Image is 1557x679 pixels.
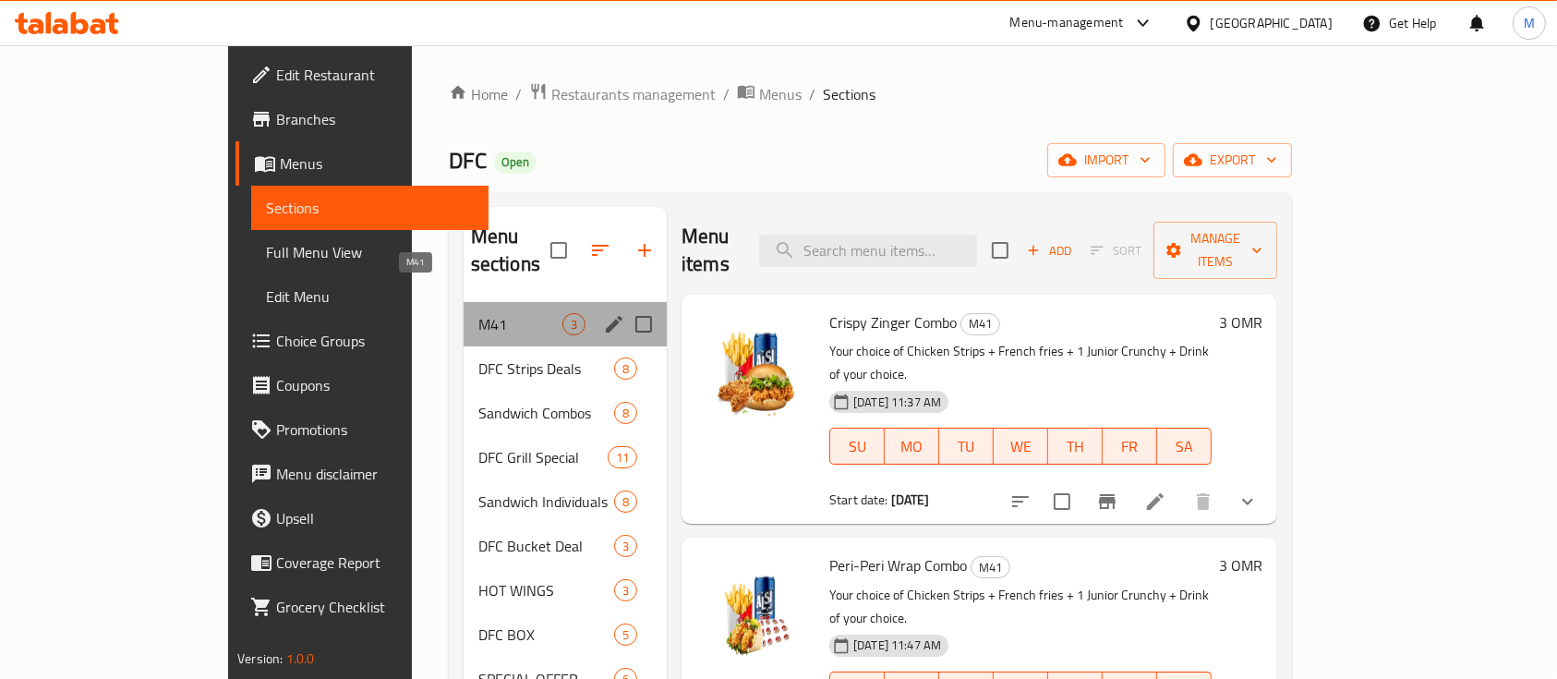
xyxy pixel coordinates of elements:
[449,82,1292,106] nav: breadcrumb
[939,428,994,465] button: TU
[1188,149,1277,172] span: export
[1110,433,1150,460] span: FR
[251,274,489,319] a: Edit Menu
[696,552,815,671] img: Peri-Peri Wrap Combo
[1219,552,1262,578] h6: 3 OMR
[478,579,614,601] div: HOT WINGS
[972,557,1009,578] span: M41
[464,302,667,346] div: M413edit
[1079,236,1153,265] span: Select section first
[960,313,1000,335] div: M41
[615,538,636,555] span: 3
[515,83,522,105] li: /
[892,433,932,460] span: MO
[981,231,1020,270] span: Select section
[276,552,474,574] span: Coverage Report
[1020,236,1079,265] button: Add
[615,626,636,644] span: 5
[464,568,667,612] div: HOT WINGS3
[478,358,614,380] span: DFC Strips Deals
[276,507,474,529] span: Upsell
[276,596,474,618] span: Grocery Checklist
[539,231,578,270] span: Select all sections
[1062,149,1151,172] span: import
[809,83,815,105] li: /
[478,313,562,335] span: M41
[276,418,474,441] span: Promotions
[829,309,957,336] span: Crispy Zinger Combo
[276,330,474,352] span: Choice Groups
[1144,491,1166,513] a: Edit menu item
[1237,491,1259,513] svg: Show Choices
[1103,428,1157,465] button: FR
[494,154,537,170] span: Open
[1048,428,1103,465] button: TH
[971,556,1010,578] div: M41
[276,108,474,130] span: Branches
[1157,428,1212,465] button: SA
[235,97,489,141] a: Branches
[994,428,1048,465] button: WE
[615,582,636,600] span: 3
[622,228,667,273] button: Add section
[235,540,489,585] a: Coverage Report
[235,452,489,496] a: Menu disclaimer
[251,230,489,274] a: Full Menu View
[1524,13,1535,33] span: M
[829,552,967,579] span: Peri-Peri Wrap Combo
[829,488,888,512] span: Start date:
[266,197,474,219] span: Sections
[614,491,637,513] div: items
[235,319,489,363] a: Choice Groups
[1168,227,1262,273] span: Manage items
[286,647,315,671] span: 1.0.0
[891,488,930,512] b: [DATE]
[1165,433,1204,460] span: SA
[600,310,628,338] button: edit
[494,152,537,174] div: Open
[478,624,614,646] span: DFC BOX
[464,479,667,524] div: Sandwich Individuals8
[1043,482,1081,521] span: Select to update
[846,637,948,654] span: [DATE] 11:47 AM
[251,186,489,230] a: Sections
[947,433,986,460] span: TU
[235,53,489,97] a: Edit Restaurant
[464,346,667,391] div: DFC Strips Deals8
[478,402,614,424] span: Sandwich Combos
[478,446,608,468] span: DFC Grill Special
[829,584,1212,630] p: Your choice of Chicken Strips + French fries + 1 Junior Crunchy + Drink of your choice.
[235,585,489,629] a: Grocery Checklist
[737,82,802,106] a: Menus
[578,228,622,273] span: Sort sections
[551,83,716,105] span: Restaurants management
[266,241,474,263] span: Full Menu View
[759,83,802,105] span: Menus
[1219,309,1262,335] h6: 3 OMR
[1181,479,1225,524] button: delete
[1211,13,1333,33] div: [GEOGRAPHIC_DATA]
[609,449,636,467] span: 11
[478,535,614,557] span: DFC Bucket Deal
[276,463,474,485] span: Menu disclaimer
[608,446,637,468] div: items
[1001,433,1041,460] span: WE
[614,358,637,380] div: items
[276,64,474,86] span: Edit Restaurant
[759,235,977,267] input: search
[235,141,489,186] a: Menus
[696,309,815,428] img: Crispy Zinger Combo
[235,407,489,452] a: Promotions
[563,316,585,333] span: 3
[961,313,999,334] span: M41
[846,394,948,411] span: [DATE] 11:37 AM
[464,435,667,479] div: DFC Grill Special11
[829,428,885,465] button: SU
[464,391,667,435] div: Sandwich Combos8
[235,363,489,407] a: Coupons
[682,223,737,278] h2: Menu items
[280,152,474,175] span: Menus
